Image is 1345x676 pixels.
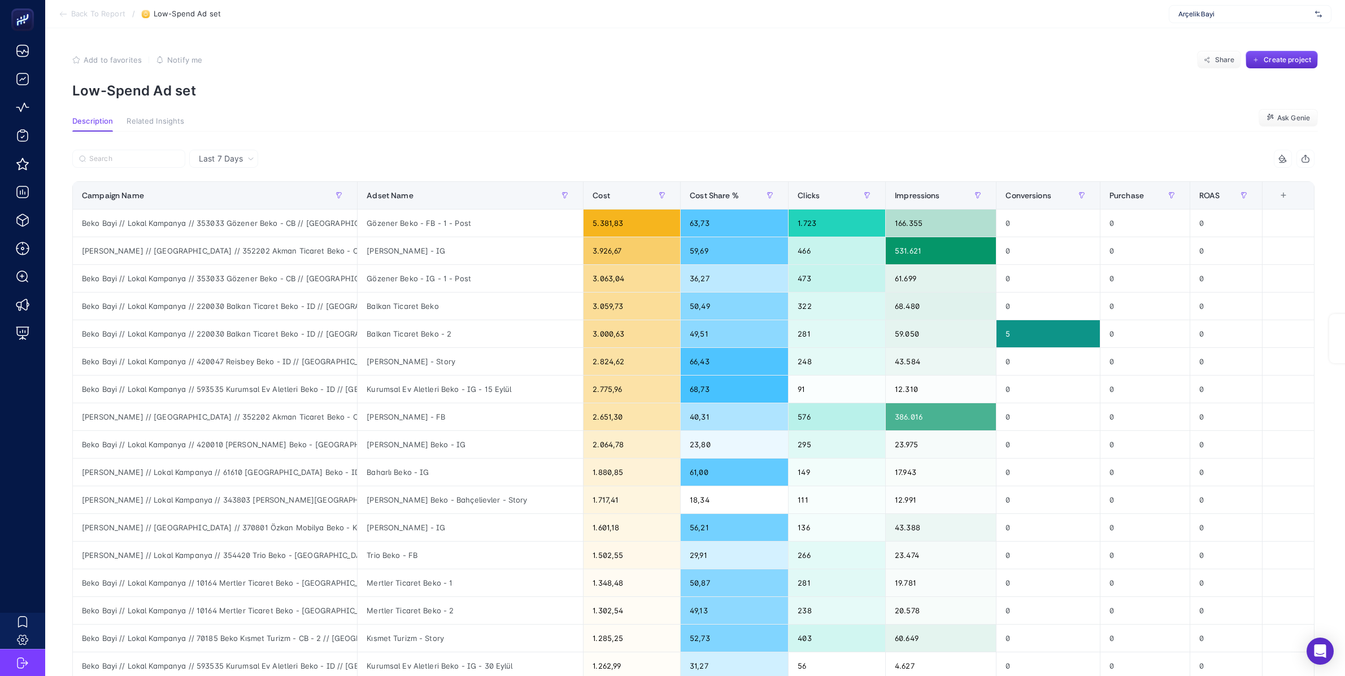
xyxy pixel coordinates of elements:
[73,597,357,624] div: Beko Bayi // Lokal Kampanya // 10164 Mertler Ticaret Beko - [GEOGRAPHIC_DATA] - GG / Facebook // ...
[1190,376,1262,403] div: 0
[154,10,221,19] span: Low-Spend Ad set
[996,210,1099,237] div: 0
[789,542,885,569] div: 266
[1190,431,1262,458] div: 0
[996,486,1099,513] div: 0
[73,293,357,320] div: Beko Bayi // Lokal Kampanya // 220030 Balkan Ticaret Beko - ID // [GEOGRAPHIC_DATA] & Trakya Bölg...
[789,320,885,347] div: 281
[789,569,885,596] div: 281
[73,210,357,237] div: Beko Bayi // Lokal Kampanya // 353033 Gözener Beko - CB // [GEOGRAPHIC_DATA] Bölgesi - [GEOGRAPHI...
[1190,265,1262,292] div: 0
[1272,191,1281,216] div: 9 items selected
[84,55,142,64] span: Add to favorites
[73,486,357,513] div: [PERSON_NAME] // Lokal Kampanya // 343803 [PERSON_NAME][GEOGRAPHIC_DATA][MEDICAL_DATA][PERSON_NAM...
[681,320,788,347] div: 49,51
[358,376,583,403] div: Kurumsal Ev Aletleri Beko - IG - 15 Eylül
[358,265,583,292] div: Gözener Beko - IG - 1 - Post
[886,403,996,430] div: 386.016
[996,237,1099,264] div: 0
[89,155,179,163] input: Search
[1100,403,1190,430] div: 0
[681,348,788,375] div: 66,43
[996,403,1099,430] div: 0
[1246,51,1318,69] button: Create project
[73,542,357,569] div: [PERSON_NAME] // Lokal Kampanya // 354420 Trio Beko - [GEOGRAPHIC_DATA] - CB // Facebook // Faceb...
[358,403,583,430] div: [PERSON_NAME] - FB
[199,153,243,164] span: Last 7 Days
[681,265,788,292] div: 36,27
[73,237,357,264] div: [PERSON_NAME] // [GEOGRAPHIC_DATA] // 352202 Akman Ticaret Beko - CB // [GEOGRAPHIC_DATA] Bölgesi...
[886,569,996,596] div: 19.781
[886,320,996,347] div: 59.050
[358,514,583,541] div: [PERSON_NAME] - IG
[584,403,680,430] div: 2.651,30
[156,55,202,64] button: Notify me
[886,625,996,652] div: 60.649
[1190,486,1262,513] div: 0
[1100,348,1190,375] div: 0
[681,486,788,513] div: 18,34
[72,117,113,132] button: Description
[72,55,142,64] button: Add to favorites
[584,348,680,375] div: 2.824,62
[1178,10,1311,19] span: Arçelik Bayi
[358,348,583,375] div: [PERSON_NAME] - Story
[996,569,1099,596] div: 0
[584,597,680,624] div: 1.302,54
[1307,638,1334,665] div: Open Intercom Messenger
[886,210,996,237] div: 166.355
[996,348,1099,375] div: 0
[584,431,680,458] div: 2.064,78
[127,117,184,132] button: Related Insights
[1190,210,1262,237] div: 0
[789,210,885,237] div: 1.723
[358,569,583,596] div: Mertler Ticaret Beko - 1
[681,459,788,486] div: 61,00
[886,348,996,375] div: 43.584
[996,320,1099,347] div: 5
[886,265,996,292] div: 61.699
[996,293,1099,320] div: 0
[1100,320,1190,347] div: 0
[789,237,885,264] div: 466
[996,376,1099,403] div: 0
[1190,320,1262,347] div: 0
[1006,191,1051,200] span: Conversions
[1100,293,1190,320] div: 0
[1100,597,1190,624] div: 0
[789,514,885,541] div: 136
[886,597,996,624] div: 20.578
[1100,542,1190,569] div: 0
[1273,191,1294,200] div: +
[996,459,1099,486] div: 0
[358,293,583,320] div: Balkan Ticaret Beko
[1277,114,1310,123] span: Ask Genie
[996,265,1099,292] div: 0
[73,376,357,403] div: Beko Bayi // Lokal Kampanya // 593535 Kurumsal Ev Aletleri Beko - ID // [GEOGRAPHIC_DATA] & Traky...
[1190,569,1262,596] div: 0
[367,191,413,200] span: Adset Name
[73,403,357,430] div: [PERSON_NAME] // [GEOGRAPHIC_DATA] // 352202 Akman Ticaret Beko - CB // [GEOGRAPHIC_DATA] Bölgesi...
[1100,625,1190,652] div: 0
[73,348,357,375] div: Beko Bayi // Lokal Kampanya // 420047 Reisbey Beko - ID // [GEOGRAPHIC_DATA] Bölgesi - [GEOGRAPHI...
[1100,431,1190,458] div: 0
[681,569,788,596] div: 50,87
[73,514,357,541] div: [PERSON_NAME] // [GEOGRAPHIC_DATA] // 370801 Özkan Mobilya Beko - Kastamonu // Facebook // Facebo...
[584,376,680,403] div: 2.775,96
[1190,597,1262,624] div: 0
[71,10,125,19] span: Back To Report
[1190,625,1262,652] div: 0
[72,82,1318,99] p: Low-Spend Ad set
[789,403,885,430] div: 576
[1199,191,1220,200] span: ROAS
[1190,459,1262,486] div: 0
[593,191,610,200] span: Cost
[132,9,135,18] span: /
[82,191,144,200] span: Campaign Name
[1315,8,1322,20] img: svg%3e
[73,265,357,292] div: Beko Bayi // Lokal Kampanya // 353033 Gözener Beko - CB // [GEOGRAPHIC_DATA] Bölgesi - [GEOGRAPHI...
[681,597,788,624] div: 49,13
[996,514,1099,541] div: 0
[358,625,583,652] div: Kısmet Turizm - Story
[886,459,996,486] div: 17.943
